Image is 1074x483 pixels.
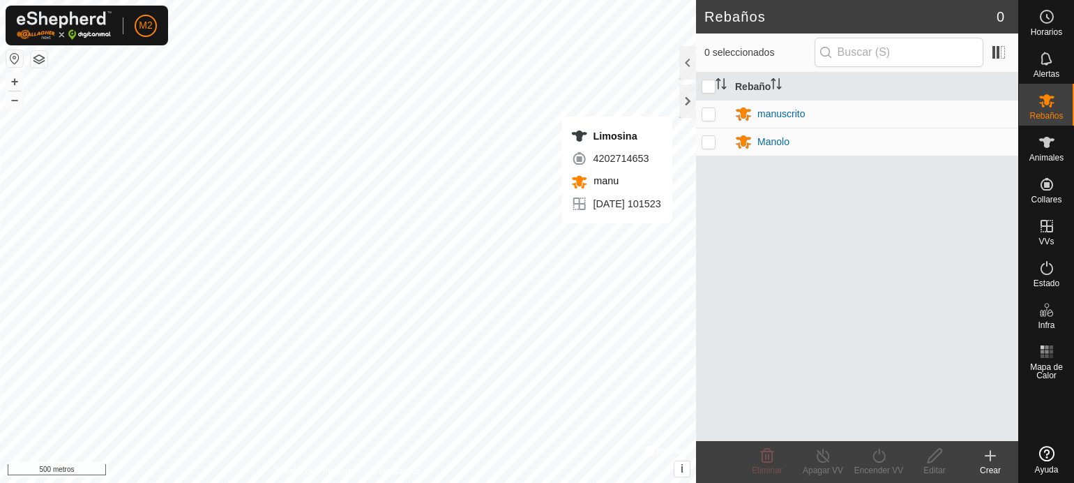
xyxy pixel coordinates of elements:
font: Rebaños [1029,111,1063,121]
font: Animales [1029,153,1064,163]
p-sorticon: Activar para ordenar [716,80,727,91]
div: Limosina [570,128,660,144]
p-sorticon: Activar para ordenar [771,80,782,91]
font: – [11,92,18,107]
font: M2 [139,20,152,31]
button: Restablecer Mapa [6,50,23,67]
font: manuscrito [757,108,805,119]
font: + [11,74,19,89]
font: VVs [1038,237,1054,246]
font: Apagar VV [803,466,843,475]
font: Editar [923,466,945,475]
button: i [674,461,690,477]
font: 0 seleccionados [704,47,774,58]
span: manu [590,175,619,186]
font: 0 [997,9,1004,24]
font: Estado [1034,278,1059,288]
a: Política de Privacidad [276,465,356,477]
a: Ayuda [1019,440,1074,480]
font: Contáctenos [373,466,420,476]
button: – [6,91,23,108]
img: Logotipo de Gallagher [17,11,112,40]
font: Collares [1031,195,1061,205]
font: Política de Privacidad [276,466,356,476]
font: i [681,463,683,475]
font: Horarios [1031,27,1062,37]
div: [DATE] 101523 [570,195,660,212]
font: Rebaños [704,9,766,24]
font: Encender VV [854,466,904,475]
font: Alertas [1034,69,1059,79]
input: Buscar (S) [815,38,983,67]
font: Crear [980,466,1001,475]
font: Eliminar [752,466,782,475]
font: Ayuda [1035,465,1059,475]
a: Contáctenos [373,465,420,477]
button: + [6,73,23,90]
font: Mapa de Calor [1030,362,1063,380]
font: Infra [1038,320,1054,330]
button: Capas del Mapa [31,51,47,68]
div: 4202714653 [570,150,660,167]
font: Rebaño [735,81,771,92]
font: Manolo [757,136,789,147]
